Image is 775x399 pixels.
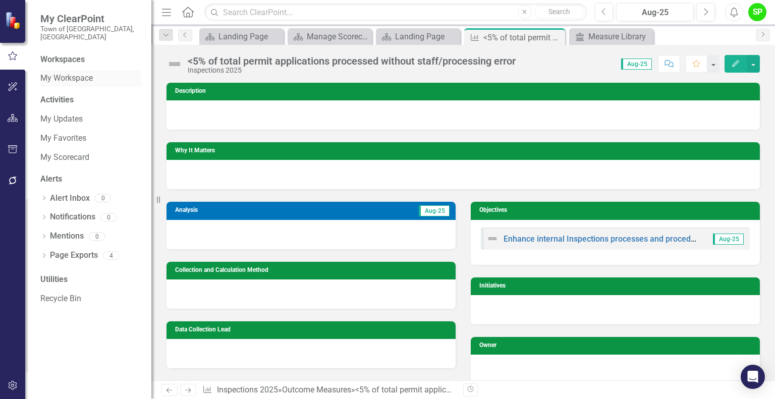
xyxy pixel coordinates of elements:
div: Landing Page [395,30,458,43]
h3: Analysis [175,207,290,213]
a: My Workspace [40,73,141,84]
a: My Favorites [40,133,141,144]
div: <5% of total permit applications processed without staff/processing error [483,31,563,44]
div: Alerts [40,174,141,185]
h3: Objectives [479,207,755,213]
h3: Owner [479,342,755,349]
span: My ClearPoint [40,13,141,25]
div: Aug-25 [620,7,690,19]
div: <5% of total permit applications processed without staff/processing error [188,55,516,67]
h3: Why It Matters [175,147,755,154]
img: Not Defined [486,233,499,245]
a: Mentions [50,231,84,242]
div: 4 [103,251,119,260]
input: Search ClearPoint... [204,4,587,21]
div: Activities [40,94,141,106]
div: Utilities [40,274,141,286]
div: 0 [100,213,117,221]
div: Workspaces [40,54,85,66]
div: Manage Scorecards [307,30,369,43]
a: Page Exports [50,250,98,261]
div: Measure Library [588,30,651,43]
a: Landing Page [202,30,281,43]
a: Recycle Bin [40,293,141,305]
button: Search [534,5,585,19]
a: Measure Library [572,30,651,43]
h3: Collection and Calculation Method [175,267,451,273]
h3: Description [175,88,755,94]
a: My Scorecard [40,152,141,163]
small: Town of [GEOGRAPHIC_DATA], [GEOGRAPHIC_DATA] [40,25,141,41]
a: Outcome Measures [282,385,351,394]
a: Manage Scorecards [290,30,369,43]
span: Aug-25 [621,59,652,70]
img: Not Defined [167,56,183,72]
a: Alert Inbox [50,193,90,204]
div: » » [202,384,456,396]
span: Aug-25 [713,234,744,245]
a: Notifications [50,211,95,223]
a: Inspections 2025 [217,385,278,394]
div: Open Intercom Messenger [741,365,765,389]
button: SP [748,3,766,21]
div: <5% of total permit applications processed without staff/processing error [355,385,615,394]
span: Search [548,8,570,16]
div: 0 [89,232,105,241]
div: Inspections 2025 [188,67,516,74]
a: Landing Page [378,30,458,43]
h3: Data Collection Lead [175,326,451,333]
img: ClearPoint Strategy [5,12,23,29]
div: Landing Page [218,30,281,43]
h3: Initiatives [479,282,755,289]
a: My Updates [40,113,141,125]
button: Aug-25 [616,3,694,21]
span: Aug-25 [419,205,450,216]
div: 0 [95,194,111,203]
